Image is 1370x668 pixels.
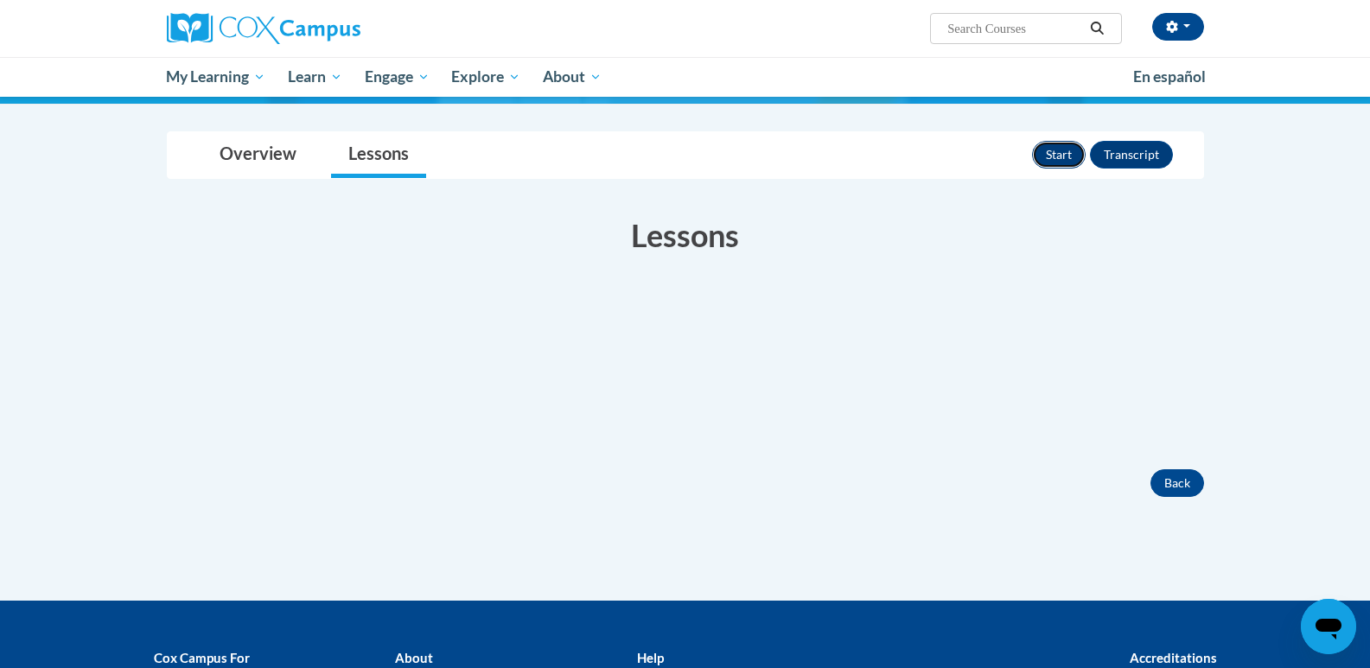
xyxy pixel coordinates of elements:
[166,67,265,87] span: My Learning
[451,67,520,87] span: Explore
[288,67,342,87] span: Learn
[1130,650,1217,665] b: Accreditations
[637,650,664,665] b: Help
[354,57,441,97] a: Engage
[1150,469,1204,497] button: Back
[1090,141,1173,169] button: Transcript
[1152,13,1204,41] button: Account Settings
[395,650,433,665] b: About
[331,132,426,178] a: Lessons
[1301,599,1356,654] iframe: Button to launch messaging window
[1084,18,1110,39] button: Search
[154,650,250,665] b: Cox Campus For
[543,67,602,87] span: About
[946,18,1084,39] input: Search Courses
[156,57,277,97] a: My Learning
[1032,141,1086,169] button: Start
[167,13,495,44] a: Cox Campus
[1122,59,1217,95] a: En español
[532,57,613,97] a: About
[202,132,314,178] a: Overview
[167,13,360,44] img: Cox Campus
[440,57,532,97] a: Explore
[1133,67,1206,86] span: En español
[167,213,1204,257] h3: Lessons
[365,67,430,87] span: Engage
[141,57,1230,97] div: Main menu
[277,57,354,97] a: Learn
